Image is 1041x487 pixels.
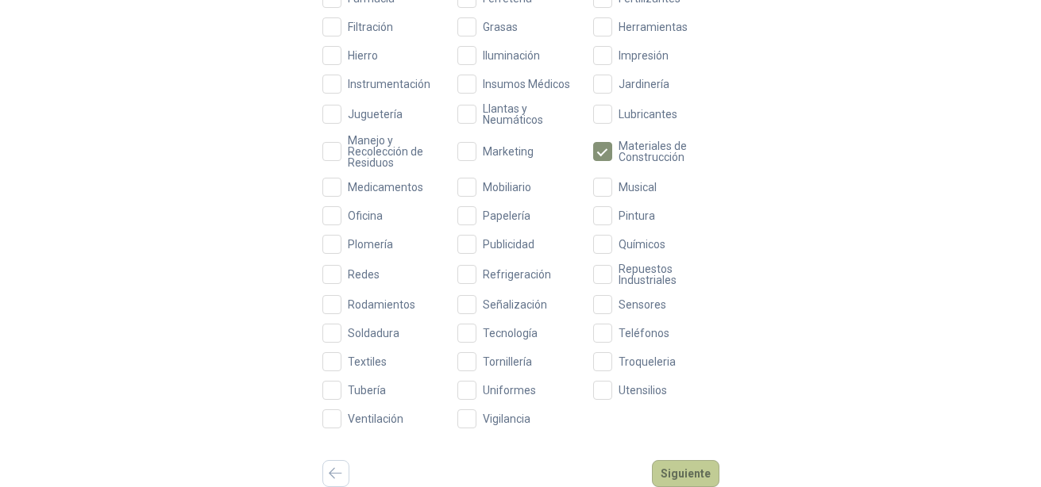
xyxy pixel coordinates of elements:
span: Uniformes [476,385,542,396]
span: Textiles [341,356,393,367]
span: Instrumentación [341,79,437,90]
span: Plomería [341,239,399,250]
span: Utensilios [612,385,673,396]
span: Señalización [476,299,553,310]
span: Marketing [476,146,540,157]
span: Iluminación [476,50,546,61]
span: Manejo y Recolección de Residuos [341,135,449,168]
span: Jardinería [612,79,676,90]
span: Juguetería [341,109,409,120]
span: Vigilancia [476,413,537,424]
button: Siguiente [652,460,719,487]
span: Musical [612,182,663,193]
span: Mobiliario [476,182,538,193]
span: Tornillería [476,356,538,367]
span: Tubería [341,385,392,396]
span: Redes [341,269,386,280]
span: Materiales de Construcción [612,140,719,163]
span: Hierro [341,50,384,61]
span: Oficina [341,210,389,221]
span: Soldadura [341,328,406,339]
span: Sensores [612,299,673,310]
span: Repuestos Industriales [612,263,719,286]
span: Troqueleria [612,356,682,367]
span: Herramientas [612,21,694,33]
span: Publicidad [476,239,541,250]
span: Rodamientos [341,299,422,310]
span: Medicamentos [341,182,430,193]
span: Llantas y Neumáticos [476,103,584,125]
span: Refrigeración [476,269,557,280]
span: Impresión [612,50,675,61]
span: Químicos [612,239,672,250]
span: Filtración [341,21,399,33]
span: Insumos Médicos [476,79,576,90]
span: Papelería [476,210,537,221]
span: Tecnología [476,328,544,339]
span: Teléfonos [612,328,676,339]
span: Ventilación [341,413,410,424]
span: Pintura [612,210,661,221]
span: Lubricantes [612,109,684,120]
span: Grasas [476,21,524,33]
